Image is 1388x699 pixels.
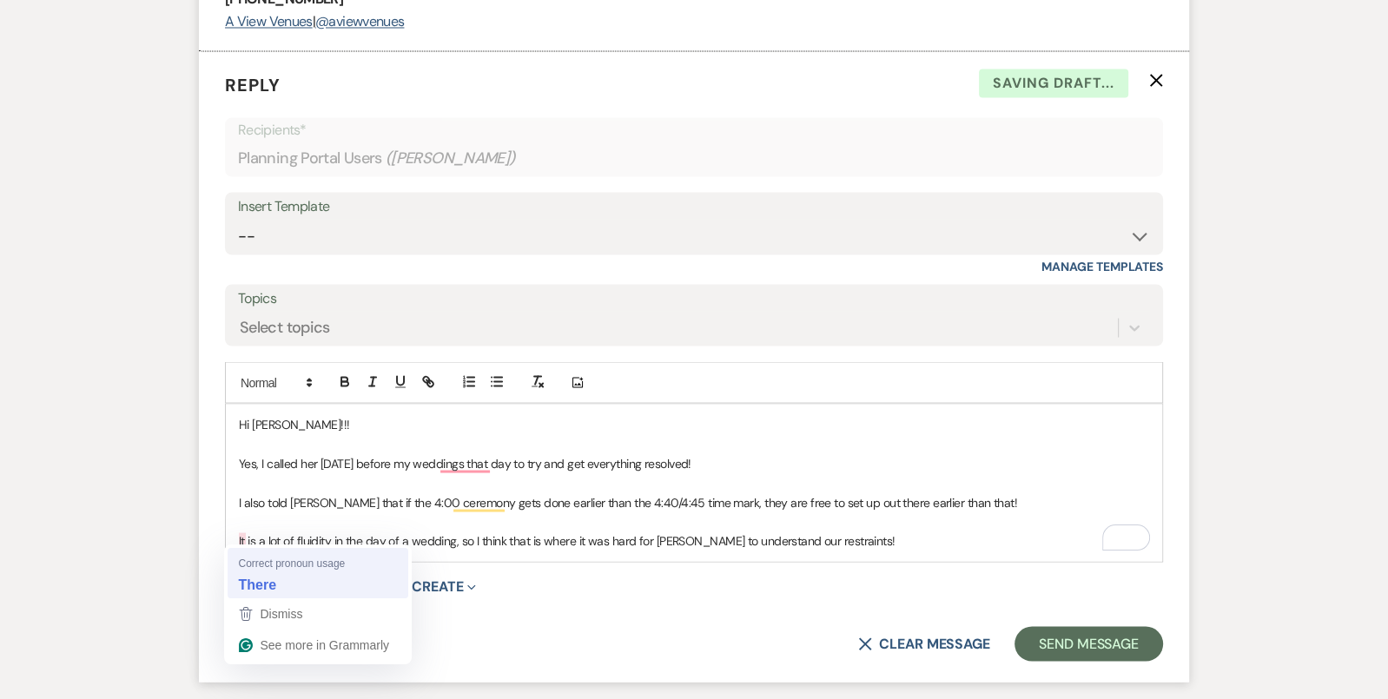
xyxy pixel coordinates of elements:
span: Saving draft... [979,69,1128,98]
p: Hi [PERSON_NAME]!!! [239,414,1149,433]
div: Planning Portal Users [238,141,1150,175]
button: Send Message [1015,626,1163,661]
div: Insert Template [238,194,1150,219]
span: | [313,12,315,30]
p: It is a lot of fluidity in the day of a wedding, so I think that is where it was hard for [PERSON... [239,531,1149,550]
p: Recipients* [238,119,1150,142]
div: To enrich screen reader interactions, please activate Accessibility in Grammarly extension settings [226,404,1162,561]
button: Clear message [858,636,990,650]
label: Topics [238,286,1150,311]
a: Manage Templates [1041,258,1163,274]
a: A View Venues [225,12,313,30]
a: @aviewvenues [315,12,404,30]
span: Reply [225,74,281,96]
span: ( [PERSON_NAME] ) [386,146,516,169]
div: Select topics [240,316,330,340]
p: I also told [PERSON_NAME] that if the 4:00 ceremony gets done earlier than the 4:40/4:45 time mar... [239,492,1149,511]
p: Yes, I called her [DATE] before my weddings that day to try and get everything resolved! [239,453,1149,472]
button: Create [404,579,476,593]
